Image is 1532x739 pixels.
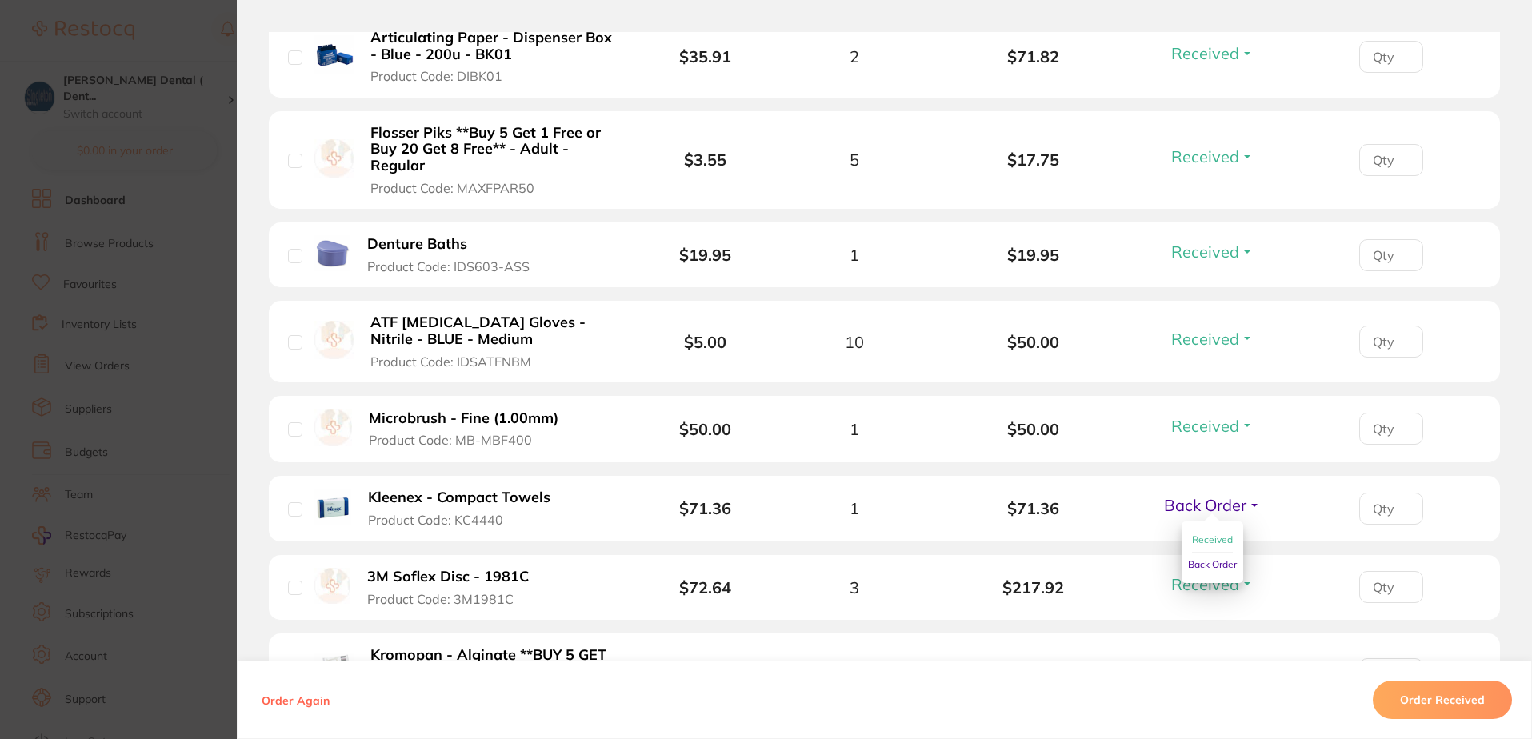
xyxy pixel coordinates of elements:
[1359,144,1423,176] input: Qty
[370,314,618,347] b: ATF [MEDICAL_DATA] Gloves - Nitrile - BLUE - Medium
[684,150,726,170] b: $3.55
[366,124,622,196] button: Flosser Piks **Buy 5 Get 1 Free or Buy 20 Get 8 Free** - Adult - Regular Product Code: MAXFPAR50
[944,333,1123,351] b: $50.00
[944,246,1123,264] b: $19.95
[679,577,731,597] b: $72.64
[679,498,731,518] b: $71.36
[364,409,577,449] button: Microbrush - Fine (1.00mm) Product Code: MB-MBF400
[944,47,1123,66] b: $71.82
[1192,533,1233,545] span: Received
[370,647,618,680] b: Kromopan - Alginate **BUY 5 GET 1 FREE**
[1171,574,1239,594] span: Received
[1171,43,1239,63] span: Received
[850,578,859,597] span: 3
[369,433,532,447] span: Product Code: MB-MBF400
[370,69,502,83] span: Product Code: DIBK01
[850,150,859,169] span: 5
[1171,242,1239,262] span: Received
[257,693,334,707] button: Order Again
[684,332,726,352] b: $5.00
[370,181,534,195] span: Product Code: MAXFPAR50
[679,419,731,439] b: $50.00
[367,236,467,253] b: Denture Baths
[1171,146,1239,166] span: Received
[1171,329,1239,349] span: Received
[679,46,731,66] b: $35.91
[367,569,529,585] b: 3M Soflex Disc - 1981C
[367,592,514,606] span: Product Code: 3M1981C
[363,489,570,528] button: Kleenex - Compact Towels Product Code: KC4440
[850,499,859,517] span: 1
[1159,495,1266,515] button: Back Order
[1166,574,1258,594] button: Received
[368,489,550,506] b: Kleenex - Compact Towels
[368,513,503,527] span: Product Code: KC4440
[370,30,618,62] b: Articulating Paper - Dispenser Box - Blue - 200u - BK01
[314,35,354,74] img: Articulating Paper - Dispenser Box - Blue - 200u - BK01
[1166,329,1258,349] button: Received
[369,410,558,427] b: Microbrush - Fine (1.00mm)
[362,235,550,274] button: Denture Baths Product Code: IDS603-ASS
[370,354,531,369] span: Product Code: IDSATFNBM
[1192,528,1233,553] button: Received
[366,646,622,702] button: Kromopan - Alginate **BUY 5 GET 1 FREE** Product Code: LASKROMO
[944,499,1123,517] b: $71.36
[367,259,530,274] span: Product Code: IDS603-ASS
[1359,413,1423,445] input: Qty
[1171,416,1239,436] span: Received
[850,246,859,264] span: 1
[362,568,549,607] button: 3M Soflex Disc - 1981C Product Code: 3M1981C
[845,333,864,351] span: 10
[1359,571,1423,603] input: Qty
[1359,493,1423,525] input: Qty
[314,235,350,271] img: Denture Baths
[850,47,859,66] span: 2
[944,150,1123,169] b: $17.75
[314,653,354,692] img: Kromopan - Alginate **BUY 5 GET 1 FREE**
[1373,681,1512,719] button: Order Received
[1166,416,1258,436] button: Received
[679,245,731,265] b: $19.95
[1166,43,1258,63] button: Received
[944,420,1123,438] b: $50.00
[366,29,622,85] button: Articulating Paper - Dispenser Box - Blue - 200u - BK01 Product Code: DIBK01
[314,568,350,604] img: 3M Soflex Disc - 1981C
[366,314,622,369] button: ATF [MEDICAL_DATA] Gloves - Nitrile - BLUE - Medium Product Code: IDSATFNBM
[1164,495,1246,515] span: Back Order
[1359,41,1423,73] input: Qty
[314,409,352,446] img: Microbrush - Fine (1.00mm)
[370,125,618,174] b: Flosser Piks **Buy 5 Get 1 Free or Buy 20 Get 8 Free** - Adult - Regular
[1359,658,1423,690] input: Qty
[314,139,354,178] img: Flosser Piks **Buy 5 Get 1 Free or Buy 20 Get 8 Free** - Adult - Regular
[1166,146,1258,166] button: Received
[1359,239,1423,271] input: Qty
[850,420,859,438] span: 1
[314,321,354,360] img: ATF Dental Examination Gloves - Nitrile - BLUE - Medium
[1188,558,1237,570] span: Back Order
[314,489,351,525] img: Kleenex - Compact Towels
[1166,242,1258,262] button: Received
[1359,326,1423,358] input: Qty
[1188,553,1237,577] button: Back Order
[944,578,1123,597] b: $217.92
